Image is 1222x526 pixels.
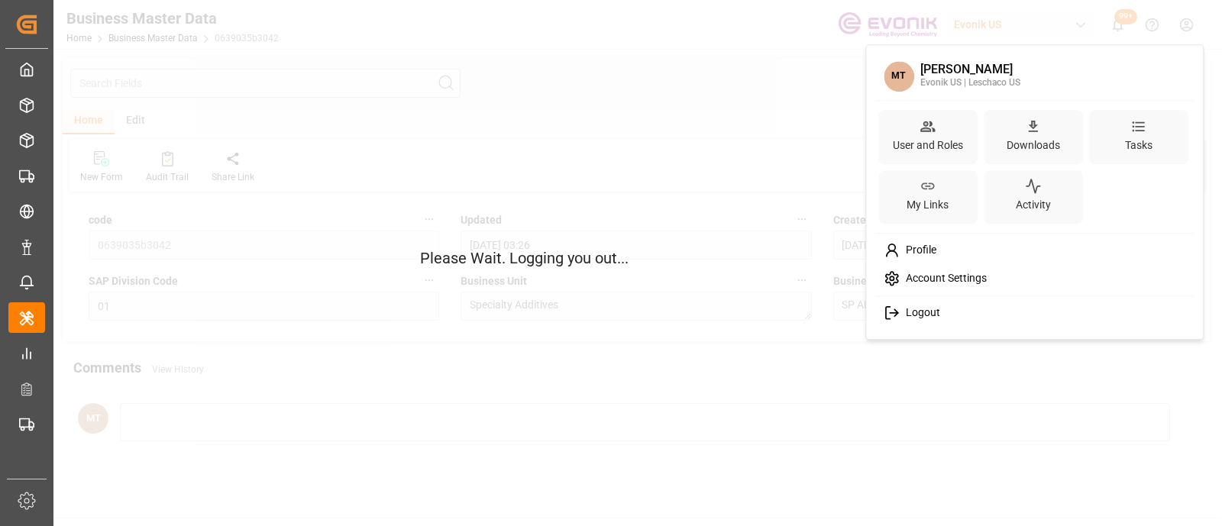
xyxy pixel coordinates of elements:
[1013,195,1054,217] div: Activity
[904,195,952,217] div: My Links
[920,76,1020,90] div: Evonik US | Leschaco US
[890,134,966,157] div: User and Roles
[900,244,936,257] span: Profile
[1004,134,1063,157] div: Downloads
[420,247,802,269] p: Please Wait. Logging you out...
[920,63,1020,77] div: [PERSON_NAME]
[900,272,987,286] span: Account Settings
[1122,134,1156,157] div: Tasks
[884,61,914,92] span: MT
[900,306,940,320] span: Logout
